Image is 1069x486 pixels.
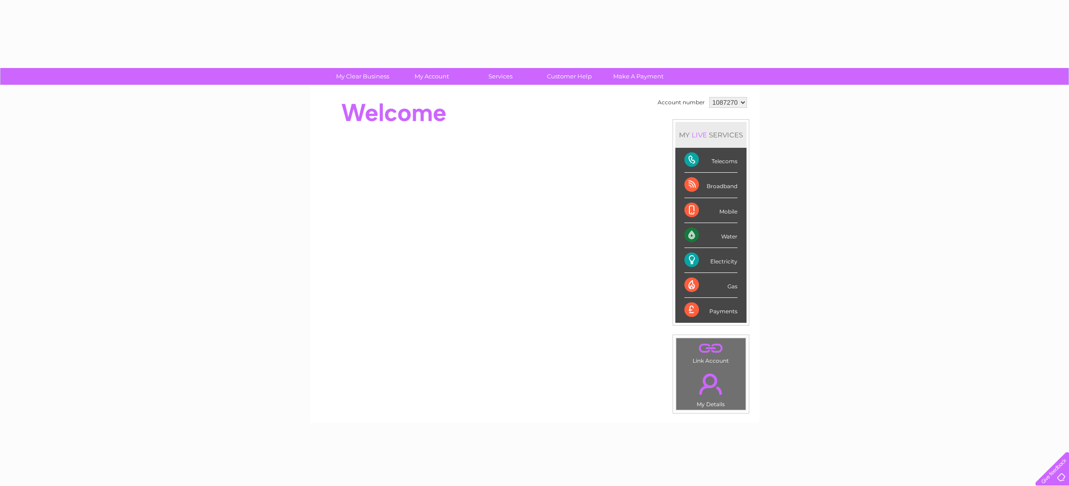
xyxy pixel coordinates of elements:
div: MY SERVICES [675,122,747,148]
div: Broadband [684,173,737,198]
a: Customer Help [532,68,607,85]
a: My Account [394,68,469,85]
div: Telecoms [684,148,737,173]
a: . [678,368,743,400]
div: Mobile [684,198,737,223]
td: Link Account [676,338,746,366]
div: Payments [684,298,737,322]
a: Services [463,68,538,85]
div: Water [684,223,737,248]
div: LIVE [690,131,709,139]
td: Account number [655,95,707,110]
a: My Clear Business [325,68,400,85]
a: Make A Payment [601,68,676,85]
td: My Details [676,366,746,410]
a: . [678,340,743,356]
div: Electricity [684,248,737,273]
div: Gas [684,273,737,298]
